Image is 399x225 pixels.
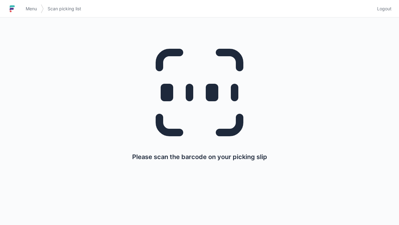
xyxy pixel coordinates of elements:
p: Please scan the barcode on your picking slip [132,152,267,161]
a: Menu [22,3,41,14]
a: Logout [373,3,391,14]
span: Menu [26,6,37,12]
span: Scan picking list [48,6,81,12]
span: Logout [377,6,391,12]
a: Scan picking list [44,3,85,14]
img: svg> [41,1,44,16]
img: logo-small.jpg [8,4,17,14]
